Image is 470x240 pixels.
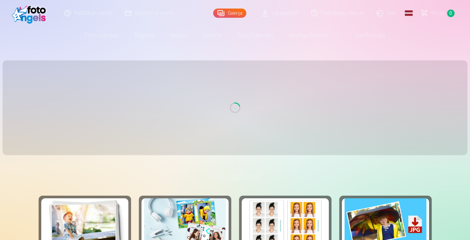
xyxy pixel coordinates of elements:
a: Visi produkti [336,26,393,45]
h3: Foto izdrukas [44,171,426,183]
a: Krūzes [162,26,195,45]
span: 0 [447,10,455,17]
img: /fa1 [12,3,49,24]
a: Magnēti [127,26,162,45]
a: Suvenīri [195,26,230,45]
a: Galerija [213,9,246,18]
span: Grozs [431,9,444,17]
a: Atslēgu piekariņi [281,26,336,45]
a: Foto izdrukas [77,26,127,45]
a: Foto kalendāri [230,26,281,45]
